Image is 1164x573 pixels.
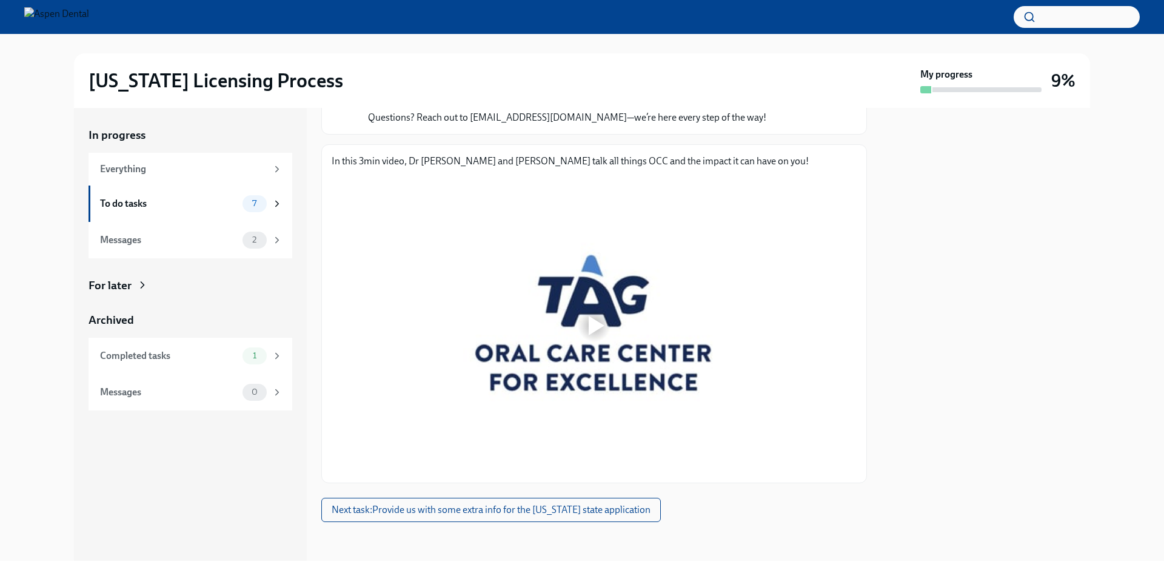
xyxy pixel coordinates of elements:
a: To do tasks7 [89,186,292,222]
p: In this 3min video, Dr [PERSON_NAME] and [PERSON_NAME] talk all things OCC and the impact it can ... [332,155,857,168]
a: Messages2 [89,222,292,258]
span: 2 [245,235,264,244]
a: Completed tasks1 [89,338,292,374]
h3: 9% [1051,70,1075,92]
img: Aspen Dental [24,7,89,27]
a: Everything [89,153,292,186]
a: Messages0 [89,374,292,410]
span: 7 [245,199,264,208]
span: Next task : Provide us with some extra info for the [US_STATE] state application [332,504,651,516]
button: Next task:Provide us with some extra info for the [US_STATE] state application [321,498,661,522]
p: Questions? Reach out to [EMAIL_ADDRESS][DOMAIN_NAME]—we’re here every step of the way! [368,111,837,124]
a: Archived [89,312,292,328]
span: 0 [244,387,265,397]
div: Everything [100,163,267,176]
a: In progress [89,127,292,143]
strong: My progress [920,68,972,81]
div: Messages [100,386,238,399]
div: To do tasks [100,197,238,210]
div: For later [89,278,132,293]
h2: [US_STATE] Licensing Process [89,69,343,93]
div: Messages [100,233,238,247]
div: Completed tasks [100,349,238,363]
span: 1 [246,351,264,360]
a: For later [89,278,292,293]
